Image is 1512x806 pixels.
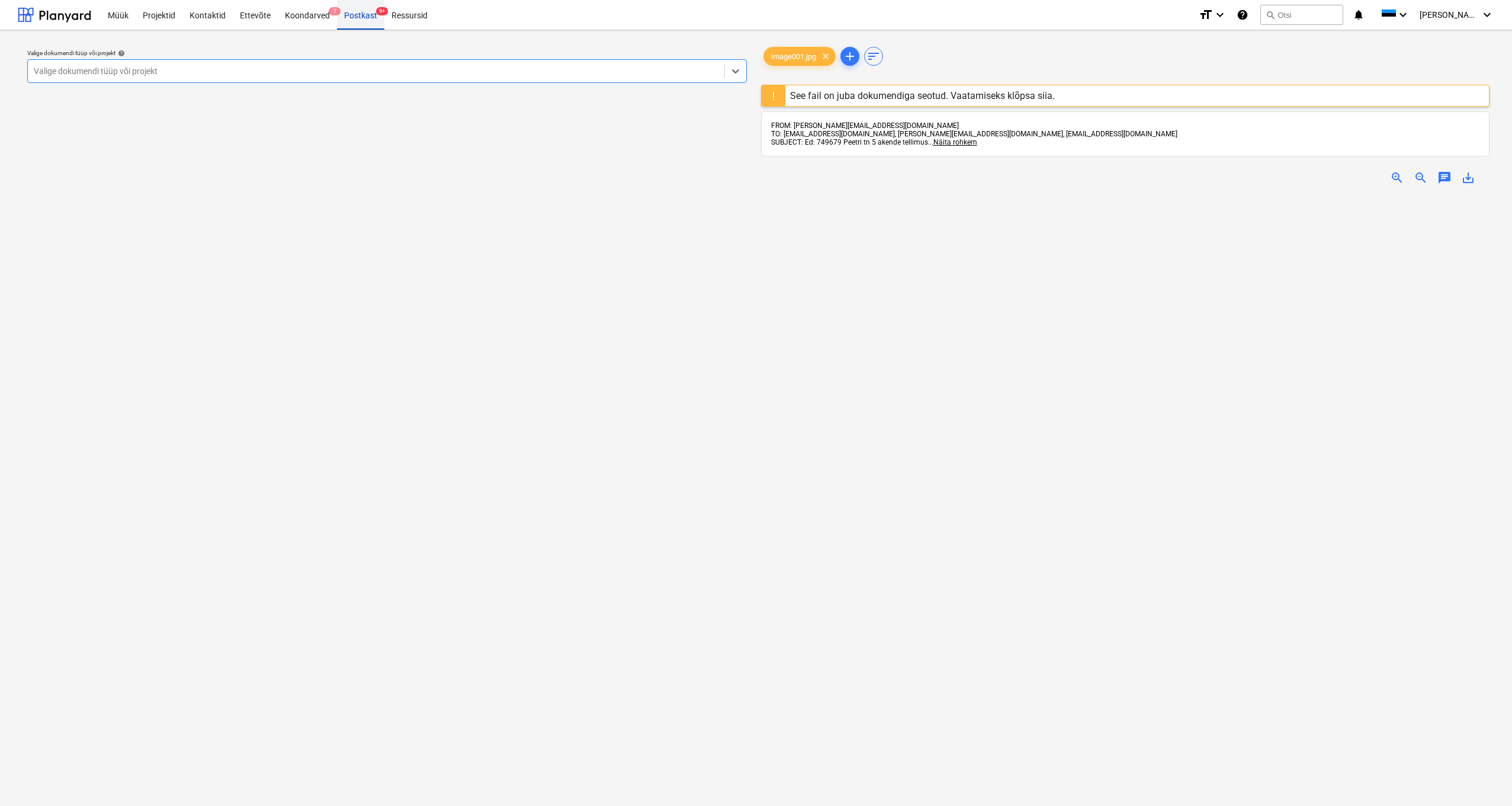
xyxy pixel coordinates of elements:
span: clear [818,49,833,63]
span: add [843,49,857,63]
span: chat [1437,171,1452,185]
span: sort [866,49,881,63]
i: Abikeskus [1237,8,1248,22]
i: keyboard_arrow_down [1213,8,1227,22]
span: search [1266,10,1275,20]
span: 7 [329,7,341,15]
span: FROM: [PERSON_NAME][EMAIL_ADDRESS][DOMAIN_NAME] [771,121,959,130]
i: keyboard_arrow_down [1480,8,1494,22]
div: Valige dokumendi tüüp või projekt [27,49,747,57]
span: ... [928,138,977,146]
i: format_size [1199,8,1213,22]
div: image001.jpg [763,47,836,66]
span: 9+ [376,7,388,15]
span: [PERSON_NAME][GEOGRAPHIC_DATA] [1420,10,1479,20]
iframe: Chat Widget [1453,749,1512,806]
span: save_alt [1461,171,1475,185]
i: notifications [1353,8,1365,22]
span: SUBJECT: Ed: 749679 Peetri tn 5 akende tellimus [771,138,928,146]
div: See fail on juba dokumendiga seotud. Vaatamiseks klõpsa siia. [790,90,1055,101]
span: Näita rohkem [933,138,977,146]
span: TO: [EMAIL_ADDRESS][DOMAIN_NAME], [PERSON_NAME][EMAIL_ADDRESS][DOMAIN_NAME], [EMAIL_ADDRESS][DOMA... [771,130,1177,138]
div: Віджет чату [1453,749,1512,806]
span: image001.jpg [764,52,823,61]
i: keyboard_arrow_down [1396,8,1410,22]
span: zoom_in [1390,171,1404,185]
span: help [115,50,125,57]
button: Otsi [1260,5,1343,25]
span: zoom_out [1414,171,1428,185]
